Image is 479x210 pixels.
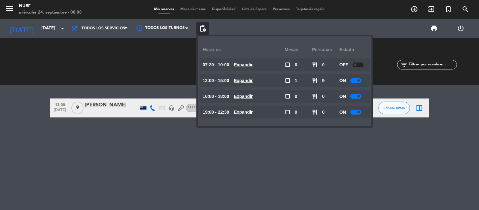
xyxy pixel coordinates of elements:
div: Horarios [203,41,285,58]
i: power_settings_new [457,25,465,32]
div: Estado [339,41,367,58]
span: 0 [322,93,325,100]
i: filter_list [400,61,408,69]
i: search [462,5,470,13]
i: turned_in_not [445,5,452,13]
i: border_all [416,104,423,112]
span: Todos los servicios [81,26,125,31]
span: Disponibilidad [209,8,239,11]
input: Filtrar por nombre... [408,61,457,68]
span: Mis reservas [151,8,177,11]
span: ON [339,93,346,100]
span: Tarjetas de regalo [293,8,328,11]
span: ON [339,77,346,84]
span: 19:00 - 22:30 [203,109,229,116]
i: menu [5,4,14,13]
div: personas [312,41,340,58]
span: 0 [295,93,297,100]
span: 0 [322,61,325,69]
i: [DATE] [5,21,38,35]
span: check_box_outline_blank [285,78,290,83]
span: check_box_outline_blank [285,109,290,115]
i: headset_mic [169,105,175,111]
span: print [431,25,438,32]
div: Mesas [285,41,312,58]
u: Expandir [234,110,253,115]
span: 12:00 - 15:00 [203,77,229,84]
span: 0 [322,109,325,116]
span: Pre-acceso [270,8,293,11]
i: add_circle_outline [411,5,418,13]
div: [PERSON_NAME] [85,101,139,109]
i: exit_to_app [428,5,435,13]
span: pending_actions [199,25,207,32]
span: 9 [322,77,325,84]
span: restaurant [312,62,318,68]
u: Expandir [234,62,253,67]
span: check_box_outline_blank [285,62,290,68]
u: Expandir [234,94,253,99]
span: restaurant [312,78,318,83]
span: SIN CONFIRMAR [383,106,405,110]
button: menu [5,4,14,15]
span: restaurant [312,93,318,99]
div: LOG OUT [448,19,474,38]
div: miércoles 24. septiembre - 08:08 [19,9,82,16]
button: SIN CONFIRMAR [379,102,410,114]
span: [DATE] [52,108,68,115]
u: Expandir [234,78,253,83]
span: 1 [295,77,297,84]
span: check_box_outline_blank [285,93,290,99]
span: 13:00 [52,101,68,108]
span: 16:00 - 18:00 [203,93,229,100]
span: 0 [295,61,297,69]
span: A LA CARTA [188,106,202,109]
span: ON [339,109,346,116]
span: 07:30 - 10:00 [203,61,229,69]
div: Nube [19,3,82,9]
span: Lista de Espera [239,8,270,11]
i: arrow_drop_down [59,25,66,32]
span: 9 [71,102,84,114]
span: OFF [339,61,348,69]
span: 0 [295,109,297,116]
span: Mapa de mesas [177,8,209,11]
span: restaurant [312,109,318,115]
